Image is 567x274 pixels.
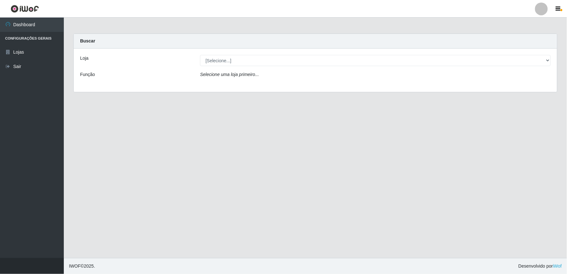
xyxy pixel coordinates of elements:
span: © 2025 . [69,263,95,270]
span: Desenvolvido por [519,263,562,270]
label: Função [80,71,95,78]
i: Selecione uma loja primeiro... [200,72,259,77]
strong: Buscar [80,38,95,43]
a: iWof [553,263,562,269]
label: Loja [80,55,88,62]
img: CoreUI Logo [11,5,39,13]
span: IWOF [69,263,81,269]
